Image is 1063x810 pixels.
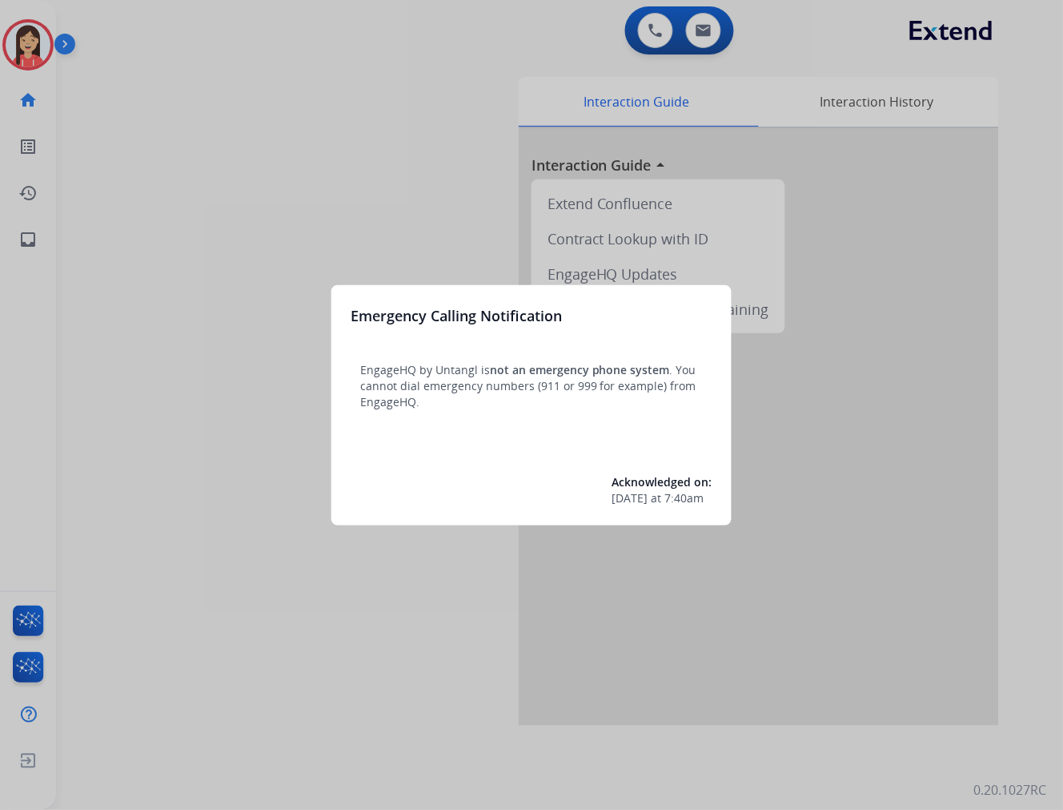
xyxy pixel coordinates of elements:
h3: Emergency Calling Notification [351,304,562,327]
span: Acknowledged on: [612,474,712,490]
span: 7:40am [665,490,704,506]
p: 0.20.1027RC [974,781,1047,800]
span: not an emergency phone system [490,362,670,377]
div: at [612,490,712,506]
span: [DATE] [612,490,648,506]
p: EngageHQ by Untangl is . You cannot dial emergency numbers (911 or 999 for example) from EngageHQ. [360,362,703,410]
